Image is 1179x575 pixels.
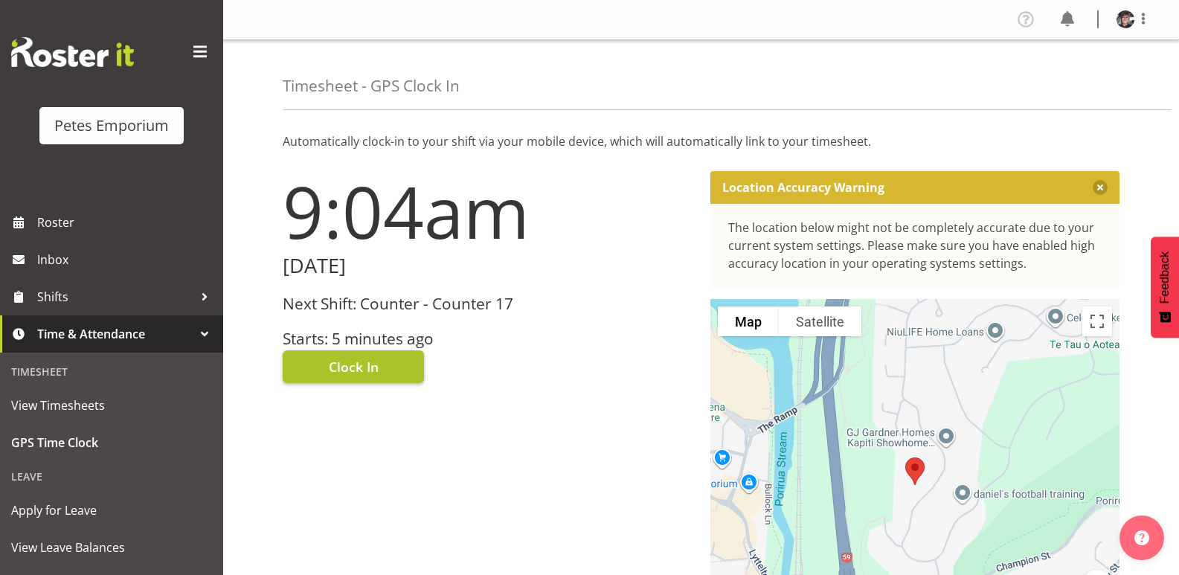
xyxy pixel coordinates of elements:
[1134,530,1149,545] img: help-xxl-2.png
[54,115,169,137] div: Petes Emporium
[283,171,693,251] h1: 9:04am
[1093,180,1108,195] button: Close message
[11,536,212,559] span: View Leave Balances
[1082,306,1112,336] button: Toggle fullscreen view
[329,357,379,376] span: Clock In
[37,211,216,234] span: Roster
[1158,251,1172,303] span: Feedback
[718,306,779,336] button: Show street map
[11,37,134,67] img: Rosterit website logo
[37,286,193,308] span: Shifts
[728,219,1102,272] div: The location below might not be completely accurate due to your current system settings. Please m...
[37,248,216,271] span: Inbox
[1151,237,1179,338] button: Feedback - Show survey
[11,394,212,417] span: View Timesheets
[11,431,212,454] span: GPS Time Clock
[283,132,1119,150] p: Automatically clock-in to your shift via your mobile device, which will automatically link to you...
[283,330,693,347] h3: Starts: 5 minutes ago
[37,323,193,345] span: Time & Attendance
[4,529,219,566] a: View Leave Balances
[4,461,219,492] div: Leave
[779,306,861,336] button: Show satellite imagery
[283,350,424,383] button: Clock In
[283,295,693,312] h3: Next Shift: Counter - Counter 17
[4,424,219,461] a: GPS Time Clock
[283,254,693,277] h2: [DATE]
[11,499,212,521] span: Apply for Leave
[4,356,219,387] div: Timesheet
[722,180,884,195] p: Location Accuracy Warning
[1117,10,1134,28] img: michelle-whaleb4506e5af45ffd00a26cc2b6420a9100.png
[283,77,460,94] h4: Timesheet - GPS Clock In
[4,492,219,529] a: Apply for Leave
[4,387,219,424] a: View Timesheets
